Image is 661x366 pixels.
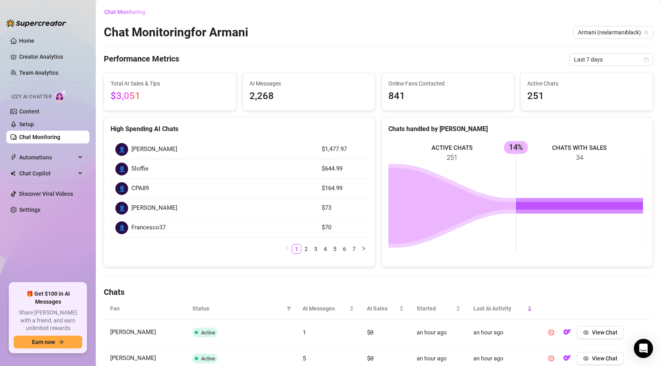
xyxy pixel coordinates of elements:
span: Earn now [32,339,55,345]
span: [PERSON_NAME] [110,328,156,336]
button: Earn nowarrow-right [14,336,82,348]
li: Previous Page [282,244,292,254]
span: $3,051 [111,90,141,101]
div: 👤 [115,143,128,156]
span: eye [583,330,589,335]
button: left [282,244,292,254]
a: OF [561,357,574,363]
span: Total AI Sales & Tips [111,79,230,88]
img: Chat Copilot [10,171,16,176]
a: 5 [330,245,339,253]
span: Status [192,304,283,313]
a: Content [19,108,40,115]
a: 6 [340,245,349,253]
span: Active [201,356,215,362]
article: $644.99 [322,164,364,174]
button: View Chat [577,352,624,365]
span: $0 [367,328,374,336]
span: [PERSON_NAME] [131,203,177,213]
h4: Performance Metrics [104,53,179,66]
a: Team Analytics [19,70,58,76]
span: thunderbolt [10,154,17,161]
span: Izzy AI Chatter [11,93,51,101]
span: Last 7 days [574,54,648,66]
span: Started [417,304,454,313]
span: View Chat [592,355,617,362]
span: Active [201,330,215,336]
th: Started [410,298,467,320]
span: 1 [303,328,306,336]
th: Last AI Activity [467,298,538,320]
span: arrow-right [58,339,64,345]
span: Armani (realarmaniblack) [578,26,648,38]
li: 7 [349,244,359,254]
button: OF [561,352,574,365]
button: View Chat [577,326,624,339]
span: eye [583,356,589,361]
th: AI Messages [296,298,360,320]
td: an hour ago [467,320,538,346]
span: pause-circle [548,356,554,361]
img: OF [563,354,571,362]
span: 2,268 [249,89,368,104]
td: an hour ago [410,320,467,346]
span: filter [287,306,291,311]
a: Home [19,38,34,44]
th: AI Sales [360,298,410,320]
a: 1 [292,245,301,253]
a: Settings [19,207,40,213]
h4: Chats [104,286,653,298]
a: Creator Analytics [19,50,83,63]
article: $73 [322,203,364,213]
li: 5 [330,244,340,254]
span: AI Sales [367,304,398,313]
div: 👤 [115,163,128,175]
th: Fan [104,298,186,320]
button: right [359,244,368,254]
article: $70 [322,223,364,233]
div: 👤 [115,182,128,195]
div: 👤 [115,202,128,215]
span: left [285,246,289,251]
img: logo-BBDzfeDw.svg [6,19,66,27]
span: calendar [644,57,649,62]
div: High Spending AI Chats [111,124,368,134]
a: Chat Monitoring [19,134,60,140]
span: 841 [388,89,507,104]
span: Share [PERSON_NAME] with a friend, and earn unlimited rewards [14,309,82,332]
button: Chat Monitoring [104,6,152,18]
div: Chats handled by [PERSON_NAME] [388,124,646,134]
span: 251 [527,89,646,104]
span: Online Fans Contacted [388,79,507,88]
span: Active Chats [527,79,646,88]
span: Chat Monitoring [104,9,145,15]
article: $1,477.97 [322,145,364,154]
img: OF [563,328,571,336]
a: Discover Viral Videos [19,191,73,197]
h2: Chat Monitoring for Armani [104,25,248,40]
li: Next Page [359,244,368,254]
li: 2 [301,244,311,254]
a: 3 [311,245,320,253]
span: Automations [19,151,76,164]
a: 2 [302,245,311,253]
span: Chat Copilot [19,167,76,180]
span: View Chat [592,329,617,336]
span: filter [285,302,293,314]
span: AI Messages [303,304,348,313]
span: Last AI Activity [473,304,526,313]
span: Francesco37 [131,223,166,233]
div: 👤 [115,221,128,234]
span: [PERSON_NAME] [131,145,177,154]
span: [PERSON_NAME] [110,354,156,362]
a: Setup [19,121,34,127]
span: 5 [303,354,306,362]
img: AI Chatter [55,90,67,101]
a: 7 [350,245,358,253]
span: pause-circle [548,330,554,335]
span: AI Messages [249,79,368,88]
a: 4 [321,245,330,253]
